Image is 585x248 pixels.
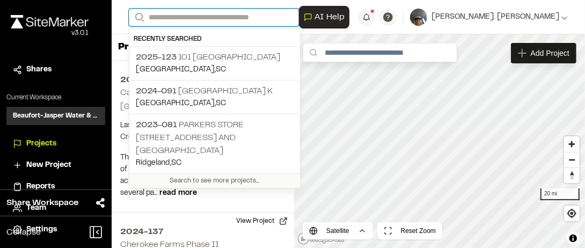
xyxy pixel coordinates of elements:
button: [PERSON_NAME]. [PERSON_NAME] [410,9,568,26]
p: [GEOGRAPHIC_DATA] K [136,85,294,98]
p: The proposed Carolina Lakes project will consist of developing a residential development on 45 ac... [120,152,286,199]
p: Parkers Store [STREET_ADDRESS] and [GEOGRAPHIC_DATA] [136,119,294,157]
p: Projects [118,40,158,55]
h2: Carolina Lakes- [PERSON_NAME] [120,89,251,97]
span: 2024-091 [136,87,177,95]
span: Collapse [6,226,41,239]
div: Search to see more projects... [129,173,300,188]
span: Add Project [531,48,569,59]
button: Zoom in [564,136,580,152]
p: [GEOGRAPHIC_DATA] , SC [136,98,294,110]
button: Toggle attribution [567,232,580,245]
span: New Project [26,159,71,171]
a: Shares [13,64,99,76]
a: 2023-081 Parkers Store [STREET_ADDRESS] and [GEOGRAPHIC_DATA]Ridgeland,SC [129,114,300,173]
button: View Project [230,213,294,230]
div: Recently Searched [129,32,300,47]
h2: 2024-070 [120,74,286,86]
button: Reset Zoom [377,222,442,239]
button: Zoom out [564,152,580,167]
a: Mapbox logo [297,232,345,245]
div: Open AI Assistant [299,6,354,28]
a: New Project [13,159,99,171]
p: Current Workspace [6,93,105,103]
a: Projects [13,138,99,150]
img: User [410,9,427,26]
span: Reports [26,181,55,193]
img: rebrand.png [11,15,89,28]
p: [GEOGRAPHIC_DATA] , SC [136,64,294,76]
button: Find my location [564,206,580,221]
div: Oh geez...please don't... [11,28,89,38]
button: Reset bearing to north [564,167,580,183]
p: 101 [GEOGRAPHIC_DATA] [136,51,294,64]
span: read more [159,190,197,196]
p: Last updated: [DATE] [120,120,286,132]
span: AI Help [315,11,345,24]
a: 2025-123 101 [GEOGRAPHIC_DATA][GEOGRAPHIC_DATA],SC [129,47,300,80]
span: 2025-123 [136,54,177,61]
a: Reports [13,181,99,193]
p: Created: [DATE] [120,132,286,143]
div: 20 mi [540,188,580,200]
p: [GEOGRAPHIC_DATA], [GEOGRAPHIC_DATA] [120,101,286,113]
span: Projects [26,138,56,150]
h2: 2024-137 [120,225,286,238]
button: Satellite [303,222,373,239]
button: Search [129,9,148,26]
button: Open AI Assistant [299,6,349,28]
span: Shares [26,64,52,76]
p: Ridgeland , SC [136,157,294,169]
span: Share Workspace [6,196,78,209]
span: [PERSON_NAME]. [PERSON_NAME] [432,11,559,23]
span: 2023-081 [136,121,177,129]
h3: Beaufort-Jasper Water & Sewer Authority [13,111,99,121]
a: 2024-091 [GEOGRAPHIC_DATA] K[GEOGRAPHIC_DATA],SC [129,80,300,114]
